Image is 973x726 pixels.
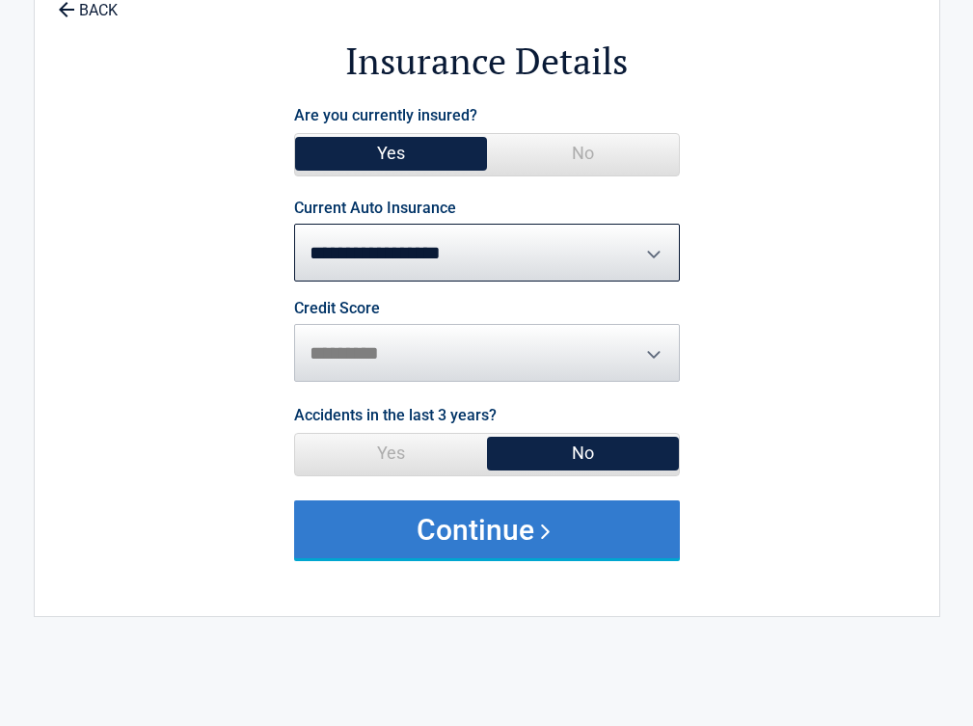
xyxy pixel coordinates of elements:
[294,102,477,128] label: Are you currently insured?
[487,134,679,173] span: No
[294,201,456,216] label: Current Auto Insurance
[487,434,679,472] span: No
[294,301,380,316] label: Credit Score
[295,134,487,173] span: Yes
[294,500,680,558] button: Continue
[141,37,833,86] h2: Insurance Details
[294,402,497,428] label: Accidents in the last 3 years?
[295,434,487,472] span: Yes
